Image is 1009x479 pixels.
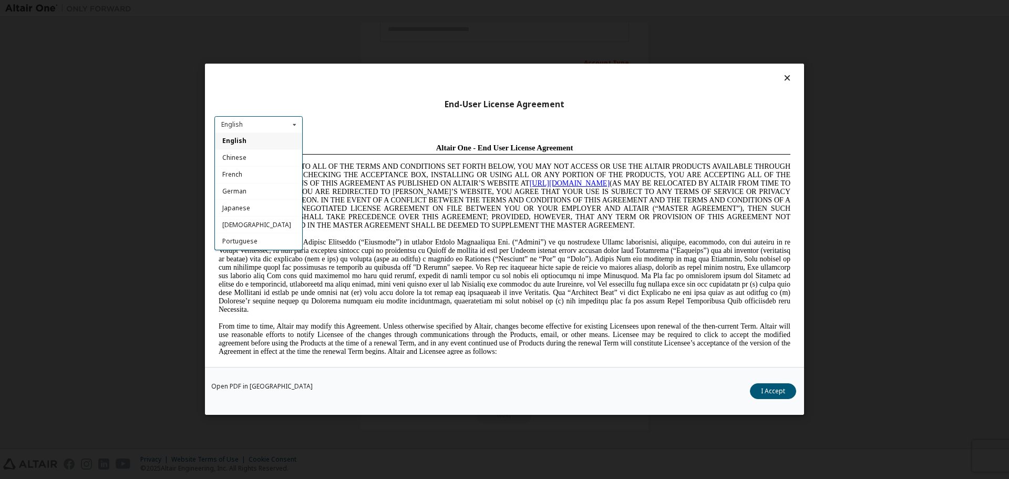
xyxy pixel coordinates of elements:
a: Open PDF in [GEOGRAPHIC_DATA] [211,384,313,390]
div: English [221,121,243,128]
span: From time to time, Altair may modify this Agreement. Unless otherwise specified by Altair, change... [4,183,576,216]
span: French [222,170,242,179]
span: Altair One - End User License Agreement [222,4,359,13]
span: Lore Ipsumd Sit Ame Cons Adipisc Elitseddo (“Eiusmodte”) in utlabor Etdolo Magnaaliqua Eni. (“Adm... [4,99,576,174]
span: English [222,137,246,146]
button: I Accept [750,384,796,400]
span: [DEMOGRAPHIC_DATA] [222,221,291,230]
span: IF YOU DO NOT AGREE TO ALL OF THE TERMS AND CONDITIONS SET FORTH BELOW, YOU MAY NOT ACCESS OR USE... [4,23,576,90]
span: German [222,187,246,196]
a: [URL][DOMAIN_NAME] [315,40,395,48]
span: Chinese [222,154,246,162]
div: End-User License Agreement [214,99,795,110]
span: Japanese [222,204,250,213]
span: Portuguese [222,237,258,246]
